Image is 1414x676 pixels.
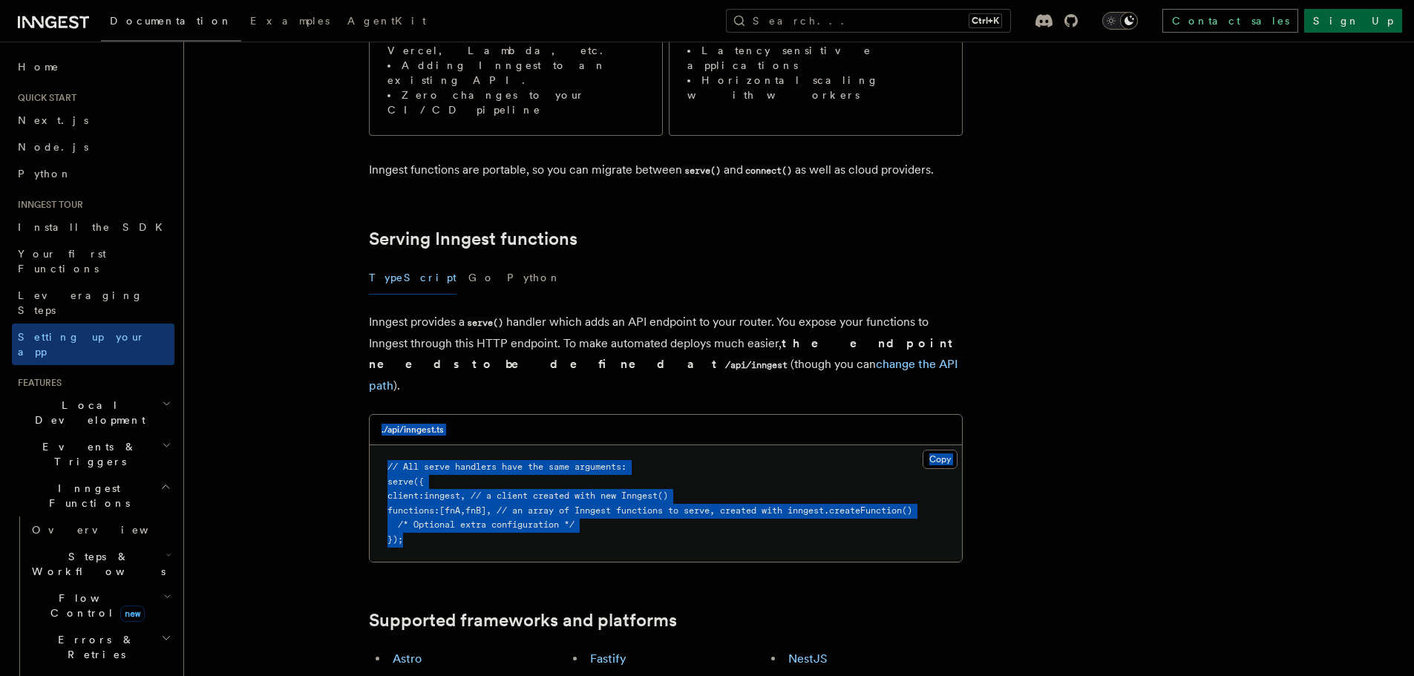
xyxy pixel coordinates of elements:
[12,392,174,433] button: Local Development
[969,13,1002,28] kbd: Ctrl+K
[398,519,575,530] span: /* Optional extra configuration */
[347,15,426,27] span: AgentKit
[12,377,62,389] span: Features
[387,462,626,472] span: // All serve handlers have the same arguments:
[12,240,174,282] a: Your first Functions
[26,591,163,620] span: Flow Control
[12,214,174,240] a: Install the SDK
[12,475,174,516] button: Inngest Functions
[12,107,174,134] a: Next.js
[18,114,88,126] span: Next.js
[26,516,174,543] a: Overview
[26,543,174,585] button: Steps & Workflows
[32,524,185,536] span: Overview
[12,92,76,104] span: Quick start
[923,450,958,469] button: Copy
[18,168,72,180] span: Python
[507,261,561,295] button: Python
[12,481,160,511] span: Inngest Functions
[382,424,444,436] h3: ./api/inngest.ts
[18,331,145,358] span: Setting up your app
[12,324,174,365] a: Setting up your app
[12,134,174,160] a: Node.js
[12,439,162,469] span: Events & Triggers
[241,4,338,40] a: Examples
[369,312,963,396] p: Inngest provides a handler which adds an API endpoint to your router. You expose your functions t...
[682,165,724,177] code: serve()
[18,59,59,74] span: Home
[387,534,403,545] span: });
[387,28,644,58] li: Serverless platforms like Vercel, Lambda, etc.
[387,58,644,88] li: Adding Inngest to an existing API.
[110,15,232,27] span: Documentation
[120,606,145,622] span: new
[12,282,174,324] a: Leveraging Steps
[1304,9,1402,33] a: Sign Up
[12,53,174,80] a: Home
[687,43,944,73] li: Latency sensitive applications
[465,317,506,329] code: serve()
[393,652,422,666] a: Astro
[18,248,106,275] span: Your first Functions
[18,141,88,153] span: Node.js
[434,505,439,516] span: :
[460,490,465,501] span: ,
[788,652,828,666] a: NestJS
[486,505,491,516] span: ,
[26,585,174,626] button: Flow Controlnew
[369,229,577,249] a: Serving Inngest functions
[726,9,1011,33] button: Search...Ctrl+K
[369,610,677,631] a: Supported frameworks and platforms
[460,505,465,516] span: ,
[387,490,419,501] span: client
[419,490,424,501] span: :
[101,4,241,42] a: Documentation
[413,476,424,487] span: ({
[369,160,963,181] p: Inngest functions are portable, so you can migrate between and as well as cloud providers.
[369,261,456,295] button: TypeScript
[723,359,791,372] code: /api/inngest
[12,160,174,187] a: Python
[424,490,460,501] span: inngest
[471,490,668,501] span: // a client created with new Inngest()
[26,549,166,579] span: Steps & Workflows
[12,199,83,211] span: Inngest tour
[465,505,486,516] span: fnB]
[387,88,644,117] li: Zero changes to your CI/CD pipeline
[439,505,460,516] span: [fnA
[1162,9,1298,33] a: Contact sales
[687,73,944,102] li: Horizontal scaling with workers
[26,632,161,662] span: Errors & Retries
[18,289,143,316] span: Leveraging Steps
[468,261,495,295] button: Go
[338,4,435,40] a: AgentKit
[387,505,434,516] span: functions
[12,433,174,475] button: Events & Triggers
[590,652,626,666] a: Fastify
[250,15,330,27] span: Examples
[743,165,795,177] code: connect()
[497,505,912,516] span: // an array of Inngest functions to serve, created with inngest.createFunction()
[18,221,171,233] span: Install the SDK
[1102,12,1138,30] button: Toggle dark mode
[387,476,413,487] span: serve
[26,626,174,668] button: Errors & Retries
[12,398,162,427] span: Local Development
